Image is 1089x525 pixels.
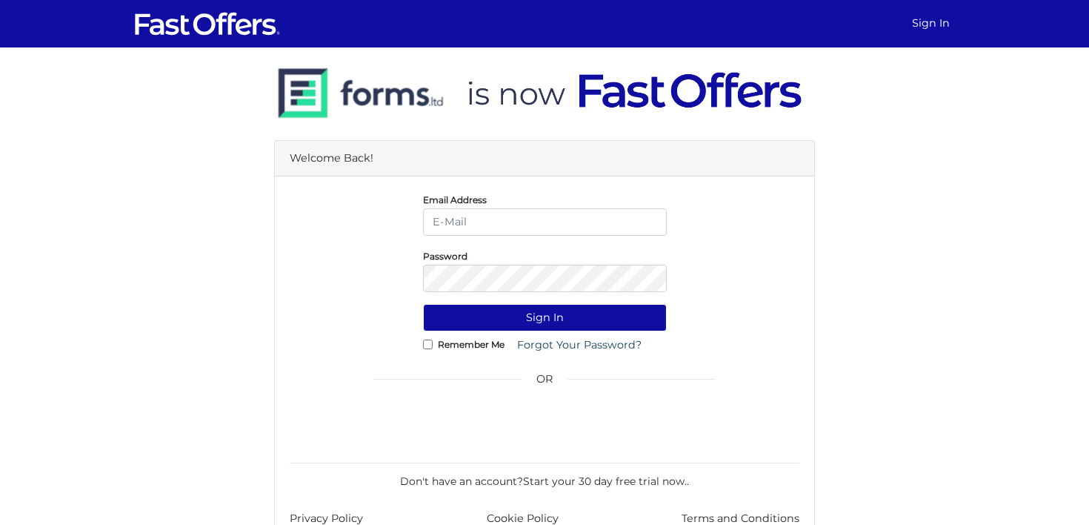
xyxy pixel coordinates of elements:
div: Don't have an account? . [290,463,799,489]
span: OR [423,371,667,394]
input: E-Mail [423,208,667,236]
button: Sign In [423,304,667,331]
div: Welcome Back! [275,141,814,176]
label: Email Address [423,198,487,202]
label: Remember Me [438,343,504,346]
a: Start your 30 day free trial now. [523,475,687,488]
a: Forgot Your Password? [507,331,651,359]
a: Sign In [906,9,956,38]
label: Password [423,254,467,258]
